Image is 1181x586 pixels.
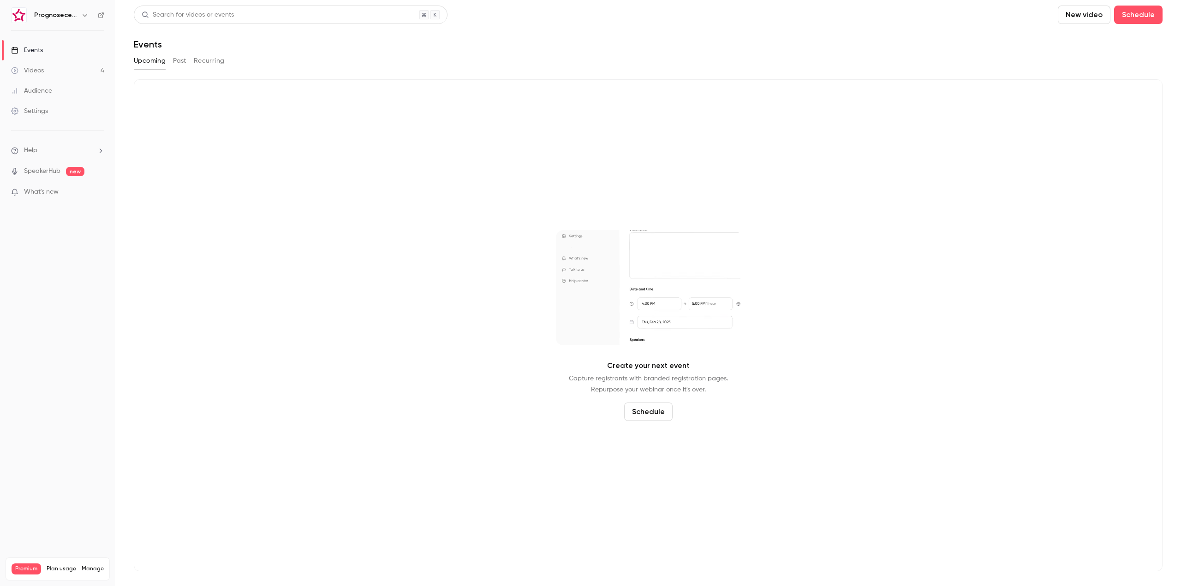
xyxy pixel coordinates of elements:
[173,53,186,68] button: Past
[24,166,60,176] a: SpeakerHub
[1114,6,1163,24] button: Schedule
[11,107,48,116] div: Settings
[11,146,104,155] li: help-dropdown-opener
[1058,6,1110,24] button: New video
[11,66,44,75] div: Videos
[134,39,162,50] h1: Events
[142,10,234,20] div: Search for videos or events
[194,53,225,68] button: Recurring
[607,360,690,371] p: Create your next event
[12,563,41,574] span: Premium
[47,565,76,573] span: Plan usage
[34,11,78,20] h6: Prognosecenteret | Powered by Hubexo
[12,8,26,23] img: Prognosecenteret | Powered by Hubexo
[11,46,43,55] div: Events
[66,167,84,176] span: new
[624,403,673,421] button: Schedule
[82,565,104,573] a: Manage
[24,187,59,197] span: What's new
[24,146,37,155] span: Help
[134,53,166,68] button: Upcoming
[569,373,728,395] p: Capture registrants with branded registration pages. Repurpose your webinar once it's over.
[11,86,52,95] div: Audience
